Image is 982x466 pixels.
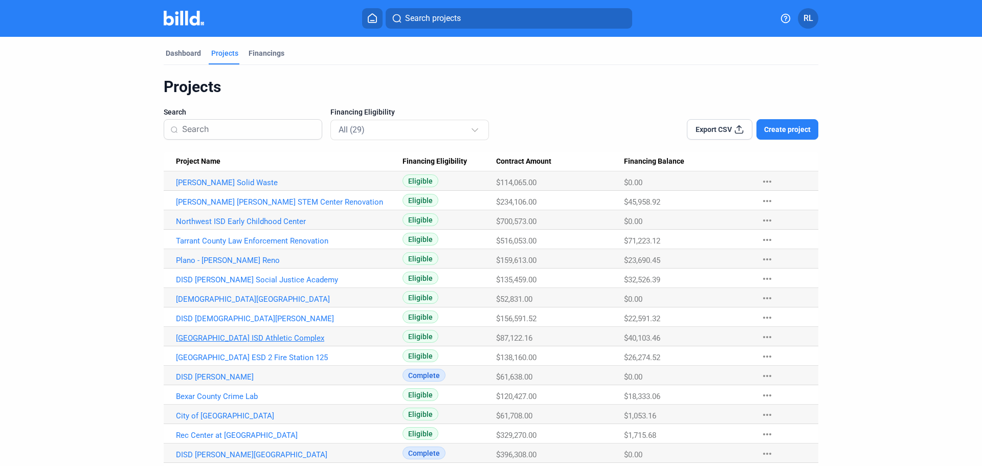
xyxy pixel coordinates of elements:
span: $138,160.00 [496,353,537,362]
span: Financing Eligibility [403,157,467,166]
span: $87,122.16 [496,334,532,343]
span: RL [804,12,813,25]
button: Export CSV [687,119,752,140]
a: City of [GEOGRAPHIC_DATA] [176,411,403,420]
span: Complete [403,369,445,382]
div: Contract Amount [496,157,624,166]
a: DISD [PERSON_NAME] Social Justice Academy [176,275,403,284]
button: Create project [756,119,818,140]
span: Eligible [403,310,438,323]
mat-icon: more_horiz [761,253,773,265]
span: Complete [403,447,445,459]
a: Plano - [PERSON_NAME] Reno [176,256,403,265]
span: $61,638.00 [496,372,532,382]
span: $0.00 [624,450,642,459]
a: Tarrant County Law Enforcement Renovation [176,236,403,246]
span: Eligible [403,349,438,362]
span: Create project [764,124,811,135]
span: Financing Eligibility [330,107,395,117]
span: $40,103.46 [624,334,660,343]
mat-icon: more_horiz [761,370,773,382]
span: $516,053.00 [496,236,537,246]
a: [GEOGRAPHIC_DATA] ISD Athletic Complex [176,334,403,343]
mat-icon: more_horiz [761,292,773,304]
a: DISD [PERSON_NAME][GEOGRAPHIC_DATA] [176,450,403,459]
span: Eligible [403,272,438,284]
span: $0.00 [624,295,642,304]
span: $234,106.00 [496,197,537,207]
div: Dashboard [166,48,201,58]
span: $18,333.06 [624,392,660,401]
div: Projects [164,77,818,97]
a: DISD [DEMOGRAPHIC_DATA][PERSON_NAME] [176,314,403,323]
img: Billd Company Logo [164,11,204,26]
mat-icon: more_horiz [761,234,773,246]
mat-icon: more_horiz [761,350,773,363]
span: Search projects [405,12,461,25]
span: Project Name [176,157,220,166]
span: $22,591.32 [624,314,660,323]
mat-select-trigger: All (29) [339,125,365,135]
input: Search [182,119,316,140]
mat-icon: more_horiz [761,312,773,324]
span: $1,053.16 [624,411,656,420]
span: Search [164,107,186,117]
span: $26,274.52 [624,353,660,362]
span: $0.00 [624,372,642,382]
span: Eligible [403,291,438,304]
span: $45,958.92 [624,197,660,207]
mat-icon: more_horiz [761,175,773,188]
mat-icon: more_horiz [761,389,773,402]
mat-icon: more_horiz [761,195,773,207]
a: Rec Center at [GEOGRAPHIC_DATA] [176,431,403,440]
mat-icon: more_horiz [761,331,773,343]
mat-icon: more_horiz [761,273,773,285]
span: $1,715.68 [624,431,656,440]
span: $135,459.00 [496,275,537,284]
span: $700,573.00 [496,217,537,226]
div: Financing Eligibility [403,157,497,166]
span: Eligible [403,330,438,343]
div: Projects [211,48,238,58]
a: Bexar County Crime Lab [176,392,403,401]
button: RL [798,8,818,29]
span: $0.00 [624,178,642,187]
a: [PERSON_NAME] [PERSON_NAME] STEM Center Renovation [176,197,403,207]
span: $61,708.00 [496,411,532,420]
span: Eligible [403,388,438,401]
button: Search projects [386,8,632,29]
span: Eligible [403,427,438,440]
span: $156,591.52 [496,314,537,323]
span: $396,308.00 [496,450,537,459]
div: Financings [249,48,284,58]
mat-icon: more_horiz [761,214,773,227]
span: $114,065.00 [496,178,537,187]
a: DISD [PERSON_NAME] [176,372,403,382]
a: [GEOGRAPHIC_DATA] ESD 2 Fire Station 125 [176,353,403,362]
span: Eligible [403,252,438,265]
div: Financing Balance [624,157,751,166]
span: Eligible [403,408,438,420]
span: Eligible [403,194,438,207]
span: Contract Amount [496,157,551,166]
span: $329,270.00 [496,431,537,440]
mat-icon: more_horiz [761,448,773,460]
span: $120,427.00 [496,392,537,401]
span: $71,223.12 [624,236,660,246]
span: $32,526.39 [624,275,660,284]
span: $159,613.00 [496,256,537,265]
a: [PERSON_NAME] Solid Waste [176,178,403,187]
span: Financing Balance [624,157,684,166]
span: Eligible [403,233,438,246]
mat-icon: more_horiz [761,428,773,440]
span: $52,831.00 [496,295,532,304]
span: $23,690.45 [624,256,660,265]
a: [DEMOGRAPHIC_DATA][GEOGRAPHIC_DATA] [176,295,403,304]
a: Northwest ISD Early Childhood Center [176,217,403,226]
span: Eligible [403,213,438,226]
span: $0.00 [624,217,642,226]
div: Project Name [176,157,403,166]
mat-icon: more_horiz [761,409,773,421]
span: Eligible [403,174,438,187]
span: Export CSV [696,124,732,135]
